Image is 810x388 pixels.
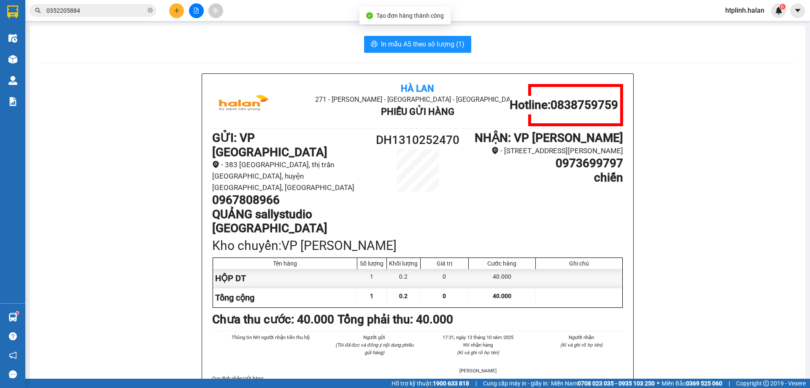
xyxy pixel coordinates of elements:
span: 40.000 [493,293,511,299]
span: 1 [370,293,373,299]
img: warehouse-icon [8,76,17,85]
div: Cước hàng [471,260,533,267]
h1: QUẢNG sallystudio [GEOGRAPHIC_DATA] [212,207,366,236]
h1: DH1310252470 [366,131,469,149]
span: 6 [781,4,784,10]
b: Chưa thu cước : 40.000 [212,312,334,326]
div: Khối lượng [389,260,418,267]
span: printer [371,41,378,49]
span: Miền Bắc [661,379,722,388]
span: close-circle [148,7,153,15]
strong: 1900 633 818 [433,380,469,387]
b: Tổng phải thu: 40.000 [337,312,453,326]
strong: 0708 023 035 - 0935 103 250 [578,380,655,387]
h1: 0967808966 [212,193,366,207]
img: warehouse-icon [8,313,17,322]
button: plus [169,3,184,18]
span: message [9,370,17,378]
li: NV nhận hàng [436,341,520,349]
div: 0 [421,269,469,288]
span: close-circle [148,8,153,13]
span: 0.2 [399,293,408,299]
span: environment [212,161,219,168]
li: 17:31, ngày 13 tháng 10 năm 2025 [436,334,520,341]
span: Tổng cộng [215,293,254,303]
b: Hà Lan [401,83,434,94]
li: [PERSON_NAME] [436,367,520,374]
sup: 6 [780,4,786,10]
span: Miền Nam [551,379,655,388]
span: aim [213,8,219,14]
span: In mẫu A5 theo số lượng (1) [381,39,464,49]
div: Kho chuyển: VP [PERSON_NAME] [212,236,623,255]
li: 271 - [PERSON_NAME] - [GEOGRAPHIC_DATA] - [GEOGRAPHIC_DATA] [281,94,554,105]
span: search [35,8,41,14]
img: logo.jpg [212,84,275,126]
b: Phiếu Gửi Hàng [381,106,454,117]
li: 271 - [PERSON_NAME] - [GEOGRAPHIC_DATA] - [GEOGRAPHIC_DATA] [79,21,353,31]
span: file-add [193,8,199,14]
h1: 0973699797 [469,156,623,171]
span: check-circle [366,12,373,19]
li: Người nhận [540,334,624,341]
li: Người gửi [333,334,416,341]
span: ⚪️ [657,382,659,385]
li: Thông tin NH người nhận tiền thu hộ [229,334,313,341]
button: file-add [189,3,204,18]
div: Ghi chú [538,260,620,267]
b: GỬI : VP Trung Kính [11,57,114,71]
i: (Tôi đã đọc và đồng ý nội dung phiếu gửi hàng) [335,342,413,355]
button: printerIn mẫu A5 theo số lượng (1) [364,36,471,53]
span: Cung cấp máy in - giấy in: [483,379,549,388]
img: logo-vxr [7,5,18,18]
span: notification [9,351,17,359]
span: copyright [763,380,769,386]
span: caret-down [794,7,802,14]
div: 0.2 [387,269,421,288]
span: htplinh.halan [718,5,771,16]
img: warehouse-icon [8,34,17,43]
button: caret-down [790,3,805,18]
span: plus [174,8,180,14]
img: logo.jpg [11,11,74,53]
img: warehouse-icon [8,55,17,64]
span: 0 [443,293,446,299]
img: solution-icon [8,97,17,106]
span: Hỗ trợ kỹ thuật: [391,379,469,388]
b: NHẬN : VP [PERSON_NAME] [475,131,623,145]
div: Tên hàng [215,260,355,267]
input: Tìm tên, số ĐT hoặc mã đơn [46,6,146,15]
h1: Hotline: 0838759759 [510,98,618,112]
h1: chiến [469,171,623,185]
div: 1 [357,269,387,288]
span: | [729,379,730,388]
div: Số lượng [359,260,384,267]
sup: 1 [16,312,19,314]
i: (Kí và ghi rõ họ tên) [560,342,602,348]
button: aim [208,3,223,18]
span: Tạo đơn hàng thành công [376,12,444,19]
span: | [475,379,477,388]
li: - 383 [GEOGRAPHIC_DATA], thị trấn [GEOGRAPHIC_DATA], huyện [GEOGRAPHIC_DATA], [GEOGRAPHIC_DATA] [212,159,366,193]
li: - [STREET_ADDRESS][PERSON_NAME] [469,145,623,157]
span: question-circle [9,332,17,340]
img: icon-new-feature [775,7,783,14]
div: Giá trị [423,260,466,267]
div: 40.000 [469,269,536,288]
div: HỘP DT [213,269,357,288]
span: environment [491,147,499,154]
strong: 0369 525 060 [686,380,722,387]
i: (Kí và ghi rõ họ tên) [457,350,499,355]
b: GỬI : VP [GEOGRAPHIC_DATA] [212,131,327,159]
